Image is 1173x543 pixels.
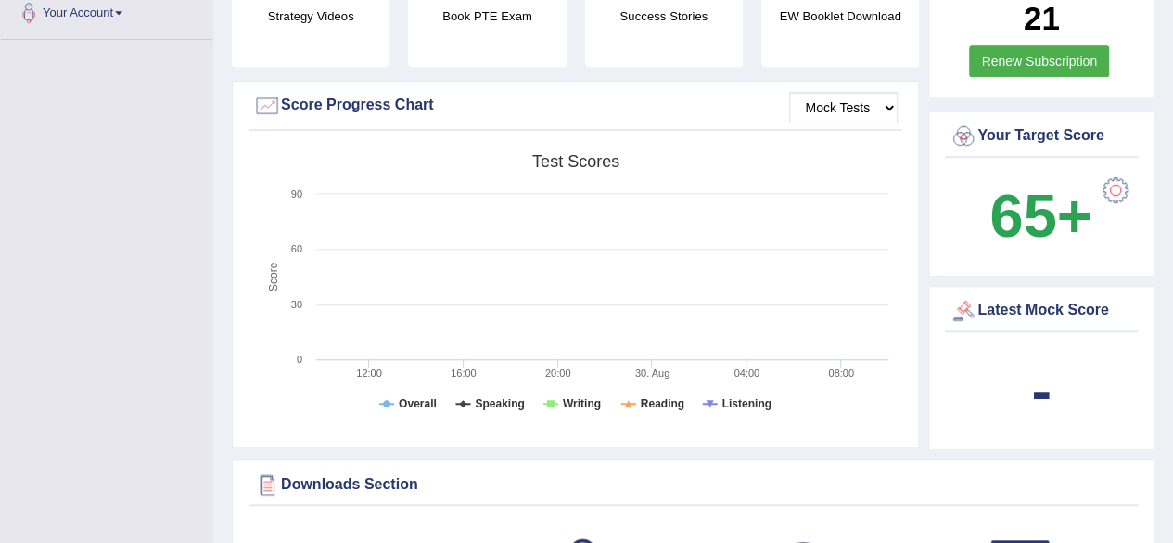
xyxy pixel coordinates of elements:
[267,262,280,291] tspan: Score
[291,299,302,310] text: 30
[950,123,1133,150] div: Your Target Score
[253,92,898,120] div: Score Progress Chart
[545,368,571,379] text: 20:00
[969,45,1109,77] a: Renew Subscription
[297,354,302,365] text: 0
[1031,356,1052,424] b: -
[408,6,566,26] h4: Book PTE Exam
[291,188,302,200] text: 90
[532,152,619,171] tspan: Test scores
[722,397,771,410] tspan: Listening
[733,368,759,379] text: 04:00
[356,368,382,379] text: 12:00
[399,397,437,410] tspan: Overall
[563,397,601,410] tspan: Writing
[585,6,743,26] h4: Success Stories
[989,182,1091,250] b: 65+
[291,243,302,254] text: 60
[761,6,919,26] h4: EW Booklet Download
[641,397,684,410] tspan: Reading
[232,6,389,26] h4: Strategy Videos
[828,368,854,379] text: 08:00
[451,368,477,379] text: 16:00
[635,368,669,379] tspan: 30. Aug
[253,471,1133,498] div: Downloads Section
[475,397,524,410] tspan: Speaking
[950,297,1133,325] div: Latest Mock Score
